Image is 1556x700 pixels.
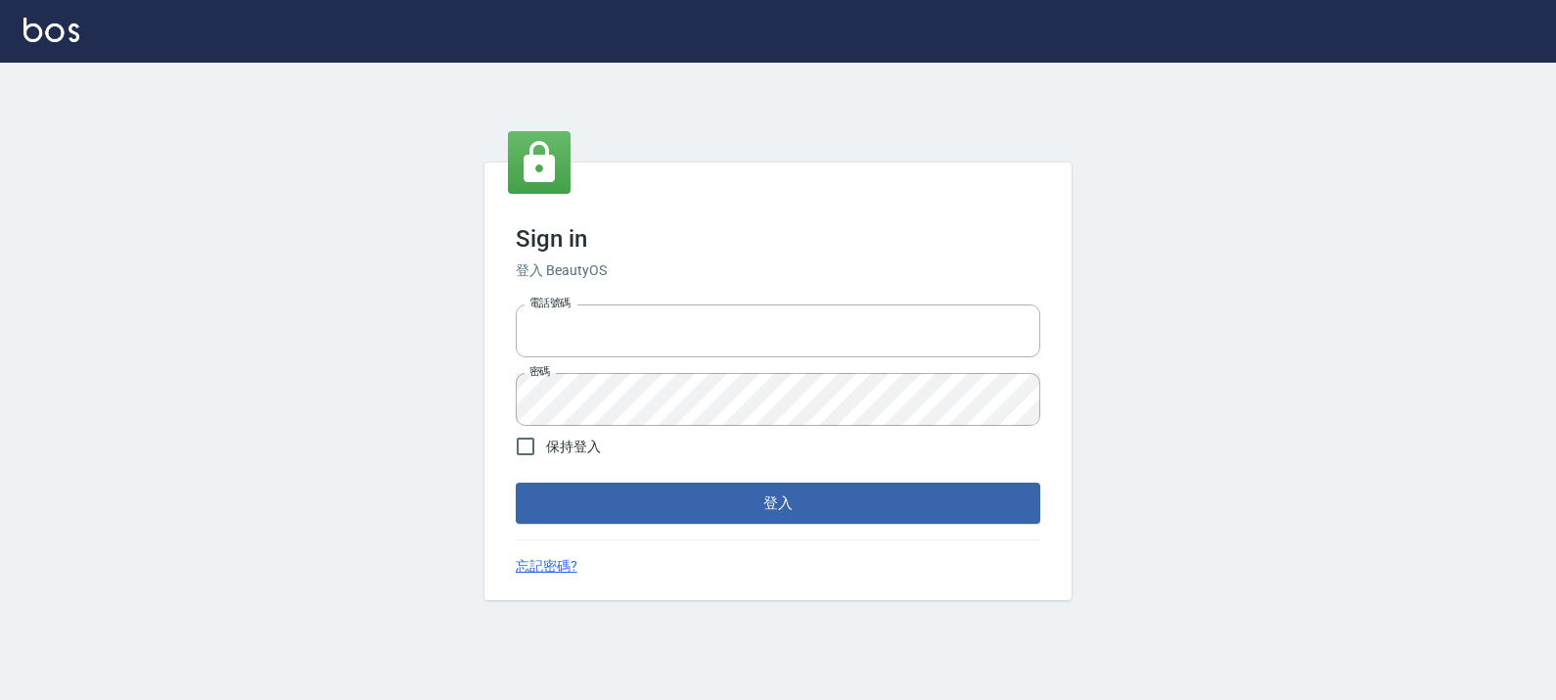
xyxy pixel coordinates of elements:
[516,225,1040,253] h3: Sign in
[529,296,571,310] label: 電話號碼
[516,556,577,577] a: 忘記密碼?
[516,260,1040,281] h6: 登入 BeautyOS
[23,18,79,42] img: Logo
[516,483,1040,524] button: 登入
[546,437,601,457] span: 保持登入
[529,364,550,379] label: 密碼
